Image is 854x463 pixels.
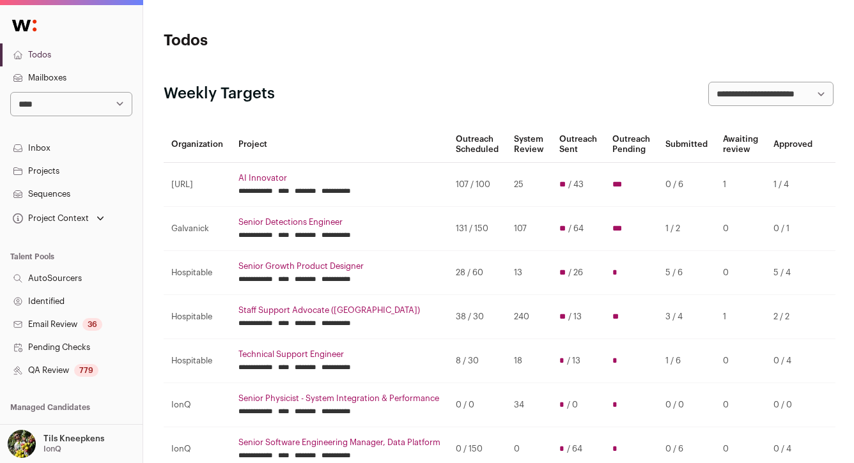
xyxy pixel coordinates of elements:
[448,339,506,383] td: 8 / 30
[766,126,820,163] th: Approved
[448,251,506,295] td: 28 / 60
[766,383,820,427] td: 0 / 0
[82,318,102,331] div: 36
[238,217,440,227] a: Senior Detections Engineer
[568,268,583,278] span: / 26
[238,173,440,183] a: AI Innovator
[238,349,440,360] a: Technical Support Engineer
[715,251,766,295] td: 0
[567,356,580,366] span: / 13
[715,207,766,251] td: 0
[506,295,552,339] td: 240
[448,126,506,163] th: Outreach Scheduled
[164,126,231,163] th: Organization
[715,295,766,339] td: 1
[448,295,506,339] td: 38 / 30
[766,295,820,339] td: 2 / 2
[506,383,552,427] td: 34
[238,261,440,271] a: Senior Growth Product Designer
[43,434,104,444] p: Tils Kneepkens
[5,13,43,38] img: Wellfound
[506,207,552,251] td: 107
[766,163,820,207] td: 1 / 4
[164,163,231,207] td: [URL]
[448,163,506,207] td: 107 / 100
[766,251,820,295] td: 5 / 4
[766,339,820,383] td: 0 / 4
[506,126,552,163] th: System Review
[164,84,275,104] h2: Weekly Targets
[164,295,231,339] td: Hospitable
[605,126,658,163] th: Outreach Pending
[10,213,89,224] div: Project Context
[164,207,231,251] td: Galvanick
[238,437,440,448] a: Senior Software Engineering Manager, Data Platform
[715,126,766,163] th: Awaiting review
[766,207,820,251] td: 0 / 1
[568,312,582,322] span: / 13
[567,444,582,454] span: / 64
[164,251,231,295] td: Hospitable
[448,207,506,251] td: 131 / 150
[658,163,715,207] td: 0 / 6
[658,251,715,295] td: 5 / 6
[164,339,231,383] td: Hospitable
[715,163,766,207] td: 1
[658,207,715,251] td: 1 / 2
[5,430,107,458] button: Open dropdown
[658,126,715,163] th: Submitted
[715,339,766,383] td: 0
[658,383,715,427] td: 0 / 0
[231,126,448,163] th: Project
[506,163,552,207] td: 25
[567,400,578,410] span: / 0
[506,251,552,295] td: 13
[164,31,387,51] h1: Todos
[568,224,584,234] span: / 64
[74,364,98,377] div: 779
[43,444,61,454] p: IonQ
[568,179,584,190] span: / 43
[10,209,107,227] button: Open dropdown
[238,305,440,315] a: Staff Support Advocate ([GEOGRAPHIC_DATA])
[448,383,506,427] td: 0 / 0
[506,339,552,383] td: 18
[8,430,36,458] img: 6689865-medium_jpg
[238,393,440,404] a: Senior Physicist - System Integration & Performance
[715,383,766,427] td: 0
[552,126,605,163] th: Outreach Sent
[658,339,715,383] td: 1 / 6
[658,295,715,339] td: 3 / 4
[164,383,231,427] td: IonQ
